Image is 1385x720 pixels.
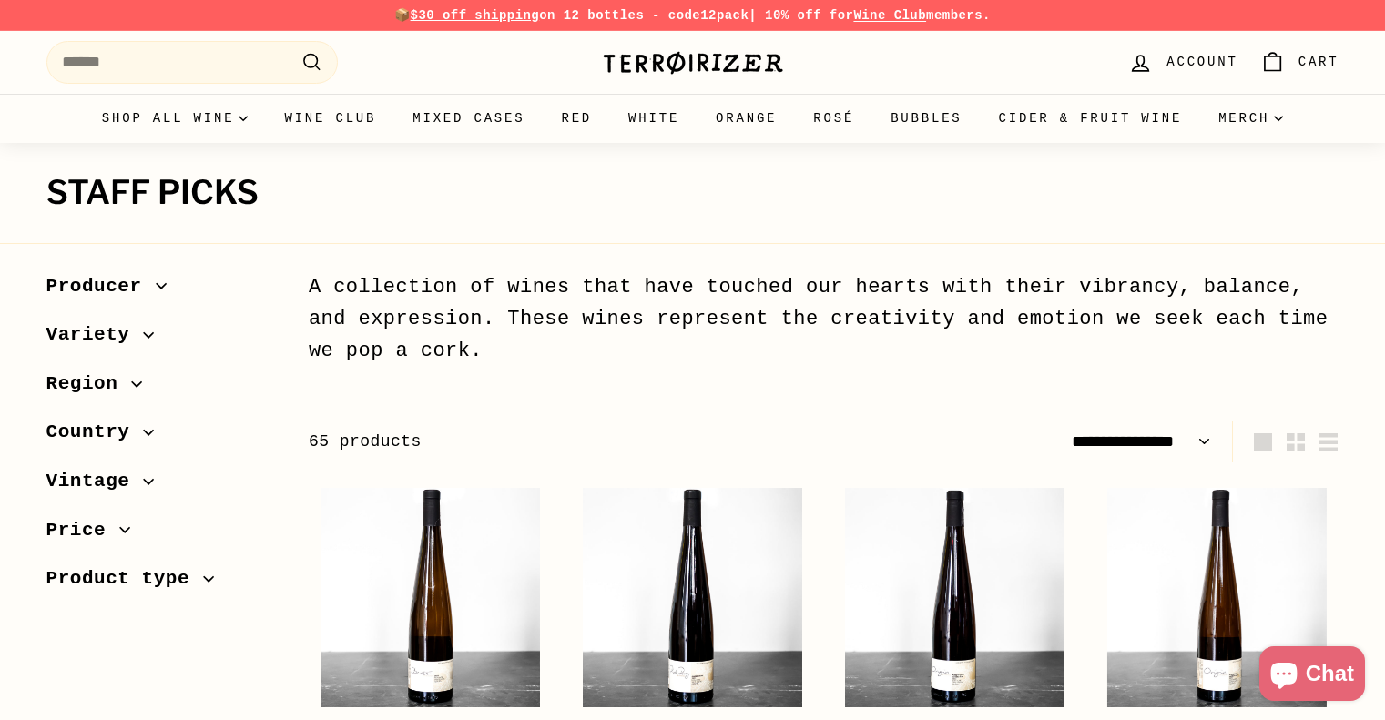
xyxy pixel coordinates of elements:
[1166,52,1237,72] span: Account
[46,466,144,497] span: Vintage
[46,412,280,461] button: Country
[46,515,120,546] span: Price
[1249,35,1350,89] a: Cart
[46,461,280,511] button: Vintage
[610,94,698,143] a: White
[84,94,267,143] summary: Shop all wine
[46,5,1339,25] p: 📦 on 12 bottles - code | 10% off for members.
[46,417,144,448] span: Country
[46,271,156,302] span: Producer
[394,94,543,143] a: Mixed Cases
[46,364,280,413] button: Region
[853,8,926,23] a: Wine Club
[46,315,280,364] button: Variety
[266,94,394,143] a: Wine Club
[309,271,1339,368] div: A collection of wines that have touched our hearts with their vibrancy, balance, and expression. ...
[10,94,1376,143] div: Primary
[46,563,204,594] span: Product type
[1200,94,1301,143] summary: Merch
[872,94,980,143] a: Bubbles
[1254,646,1370,705] inbox-online-store-chat: Shopify online store chat
[1298,52,1339,72] span: Cart
[1117,35,1248,89] a: Account
[543,94,610,143] a: Red
[411,8,540,23] span: $30 off shipping
[698,94,795,143] a: Orange
[309,429,824,455] div: 65 products
[46,369,132,400] span: Region
[700,8,749,23] strong: 12pack
[46,175,1339,211] h1: Staff Picks
[46,319,144,350] span: Variety
[795,94,872,143] a: Rosé
[46,511,280,560] button: Price
[981,94,1201,143] a: Cider & Fruit Wine
[46,267,280,316] button: Producer
[46,559,280,608] button: Product type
